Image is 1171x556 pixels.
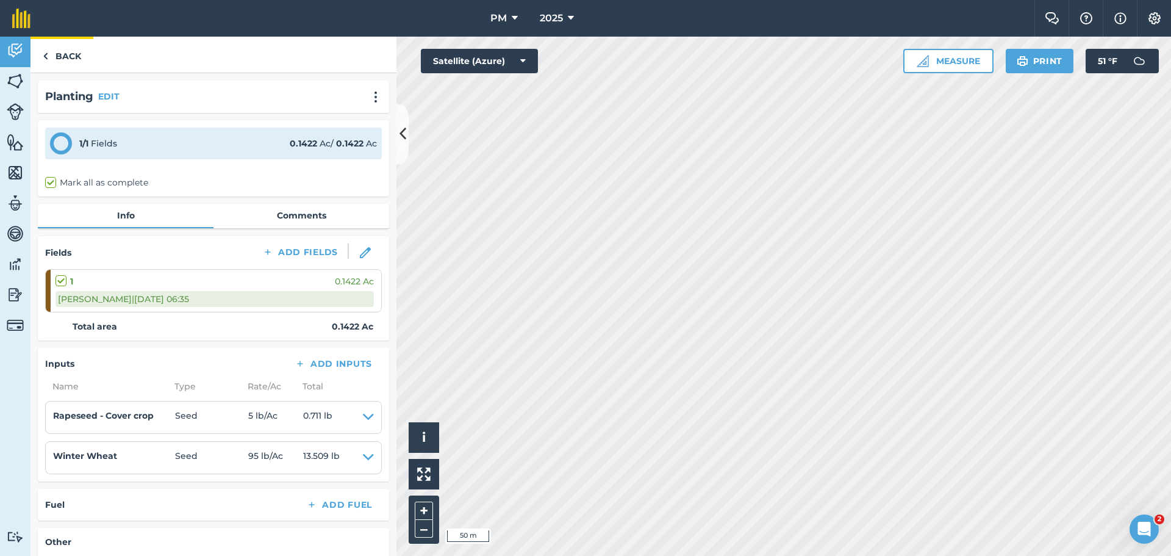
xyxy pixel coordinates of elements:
[45,176,148,189] label: Mark all as complete
[917,55,929,67] img: Ruler icon
[296,496,382,513] button: Add Fuel
[368,91,383,103] img: svg+xml;base64,PHN2ZyB4bWxucz0iaHR0cDovL3d3dy53My5vcmcvMjAwMC9zdmciIHdpZHRoPSIyMCIgaGVpZ2h0PSIyNC...
[213,204,389,227] a: Comments
[56,291,374,307] div: [PERSON_NAME] | [DATE] 06:35
[1017,54,1028,68] img: svg+xml;base64,PHN2ZyB4bWxucz0iaHR0cDovL3d3dy53My5vcmcvMjAwMC9zdmciIHdpZHRoPSIxOSIgaGVpZ2h0PSIyNC...
[7,255,24,273] img: svg+xml;base64,PD94bWwgdmVyc2lvbj0iMS4wIiBlbmNvZGluZz0idXRmLTgiPz4KPCEtLSBHZW5lcmF0b3I6IEFkb2JlIE...
[290,137,377,150] div: Ac / Ac
[45,380,167,393] span: Name
[360,247,371,258] img: svg+xml;base64,PHN2ZyB3aWR0aD0iMTgiIGhlaWdodD0iMTgiIHZpZXdCb3g9IjAgMCAxOCAxOCIgZmlsbD0ibm9uZSIgeG...
[1098,49,1117,73] span: 51 ° F
[53,409,175,422] h4: Rapeseed - Cover crop
[1079,12,1094,24] img: A question mark icon
[7,225,24,243] img: svg+xml;base64,PD94bWwgdmVyc2lvbj0iMS4wIiBlbmNvZGluZz0idXRmLTgiPz4KPCEtLSBHZW5lcmF0b3I6IEFkb2JlIE...
[252,244,348,261] button: Add Fields
[903,49,994,73] button: Measure
[1127,49,1151,73] img: svg+xml;base64,PD94bWwgdmVyc2lvbj0iMS4wIiBlbmNvZGluZz0idXRmLTgiPz4KPCEtLSBHZW5lcmF0b3I6IEFkb2JlIE...
[1155,514,1164,524] span: 2
[45,88,93,106] h2: Planting
[335,275,374,288] span: 0.1422 Ac
[73,320,117,333] strong: Total area
[175,409,248,426] span: Seed
[7,286,24,304] img: svg+xml;base64,PD94bWwgdmVyc2lvbj0iMS4wIiBlbmNvZGluZz0idXRmLTgiPz4KPCEtLSBHZW5lcmF0b3I6IEFkb2JlIE...
[240,380,295,393] span: Rate/ Ac
[422,430,426,445] span: i
[7,72,24,90] img: svg+xml;base64,PHN2ZyB4bWxucz0iaHR0cDovL3d3dy53My5vcmcvMjAwMC9zdmciIHdpZHRoPSI1NiIgaGVpZ2h0PSI2MC...
[7,317,24,334] img: svg+xml;base64,PD94bWwgdmVyc2lvbj0iMS4wIiBlbmNvZGluZz0idXRmLTgiPz4KPCEtLSBHZW5lcmF0b3I6IEFkb2JlIE...
[7,531,24,543] img: svg+xml;base64,PD94bWwgdmVyc2lvbj0iMS4wIiBlbmNvZGluZz0idXRmLTgiPz4KPCEtLSBHZW5lcmF0b3I6IEFkb2JlIE...
[1045,12,1059,24] img: Two speech bubbles overlapping with the left bubble in the forefront
[490,11,507,26] span: PM
[70,275,73,288] strong: 1
[417,468,431,481] img: Four arrows, one pointing top left, one top right, one bottom right and the last bottom left
[285,355,382,372] button: Add Inputs
[38,204,213,227] a: Info
[1086,49,1159,73] button: 51 °F
[303,449,340,466] span: 13.509 lb
[415,520,433,538] button: –
[167,380,240,393] span: Type
[336,138,363,149] strong: 0.1422
[7,133,24,151] img: svg+xml;base64,PHN2ZyB4bWxucz0iaHR0cDovL3d3dy53My5vcmcvMjAwMC9zdmciIHdpZHRoPSI1NiIgaGVpZ2h0PSI2MC...
[1114,11,1126,26] img: svg+xml;base64,PHN2ZyB4bWxucz0iaHR0cDovL3d3dy53My5vcmcvMjAwMC9zdmciIHdpZHRoPSIxNyIgaGVpZ2h0PSIxNy...
[303,409,332,426] span: 0.711 lb
[79,138,88,149] strong: 1 / 1
[7,103,24,120] img: svg+xml;base64,PD94bWwgdmVyc2lvbj0iMS4wIiBlbmNvZGluZz0idXRmLTgiPz4KPCEtLSBHZW5lcmF0b3I6IEFkb2JlIE...
[332,320,373,333] strong: 0.1422 Ac
[30,37,93,73] a: Back
[421,49,538,73] button: Satellite (Azure)
[43,49,48,63] img: svg+xml;base64,PHN2ZyB4bWxucz0iaHR0cDovL3d3dy53My5vcmcvMjAwMC9zdmciIHdpZHRoPSI5IiBoZWlnaHQ9IjI0Ii...
[45,535,382,549] h4: Other
[53,449,374,466] summary: Winter WheatSeed95 lb/Ac13.509 lb
[295,380,323,393] span: Total
[98,90,120,103] button: EDIT
[409,422,439,453] button: i
[248,449,303,466] span: 95 lb / Ac
[1130,514,1159,544] iframe: Intercom live chat
[415,502,433,520] button: +
[7,194,24,212] img: svg+xml;base64,PD94bWwgdmVyc2lvbj0iMS4wIiBlbmNvZGluZz0idXRmLTgiPz4KPCEtLSBHZW5lcmF0b3I6IEFkb2JlIE...
[45,246,71,259] h4: Fields
[1147,12,1162,24] img: A cog icon
[290,138,317,149] strong: 0.1422
[79,137,117,150] div: Fields
[7,164,24,182] img: svg+xml;base64,PHN2ZyB4bWxucz0iaHR0cDovL3d3dy53My5vcmcvMjAwMC9zdmciIHdpZHRoPSI1NiIgaGVpZ2h0PSI2MC...
[7,42,24,60] img: svg+xml;base64,PD94bWwgdmVyc2lvbj0iMS4wIiBlbmNvZGluZz0idXRmLTgiPz4KPCEtLSBHZW5lcmF0b3I6IEFkb2JlIE...
[175,449,248,466] span: Seed
[540,11,563,26] span: 2025
[53,449,175,463] h4: Winter Wheat
[45,498,65,511] h4: Fuel
[248,409,303,426] span: 5 lb / Ac
[53,409,374,426] summary: Rapeseed - Cover cropSeed5 lb/Ac0.711 lb
[12,9,30,28] img: fieldmargin Logo
[45,357,74,370] h4: Inputs
[1006,49,1074,73] button: Print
